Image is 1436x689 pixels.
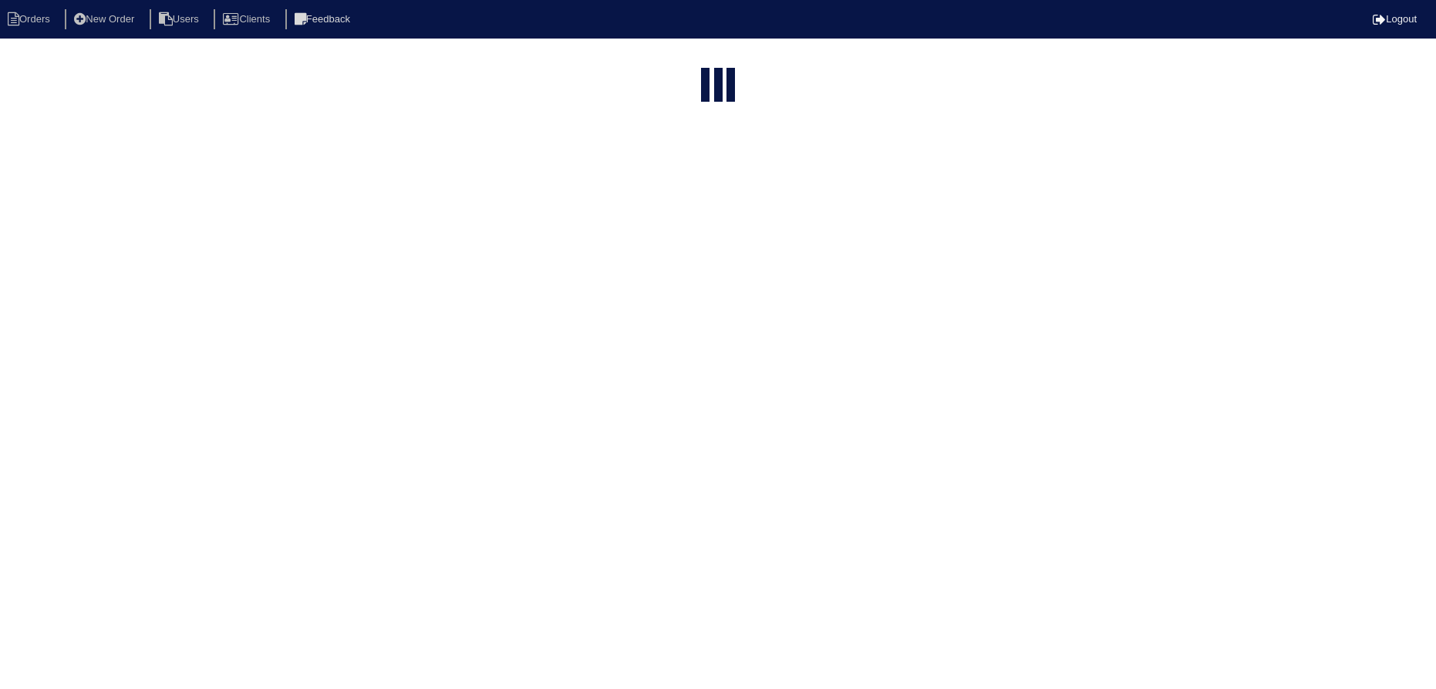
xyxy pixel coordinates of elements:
li: Feedback [285,9,362,30]
li: New Order [65,9,147,30]
a: Logout [1373,13,1417,25]
a: Clients [214,13,282,25]
a: New Order [65,13,147,25]
li: Clients [214,9,282,30]
li: Users [150,9,211,30]
a: Users [150,13,211,25]
div: loading... [714,68,723,109]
